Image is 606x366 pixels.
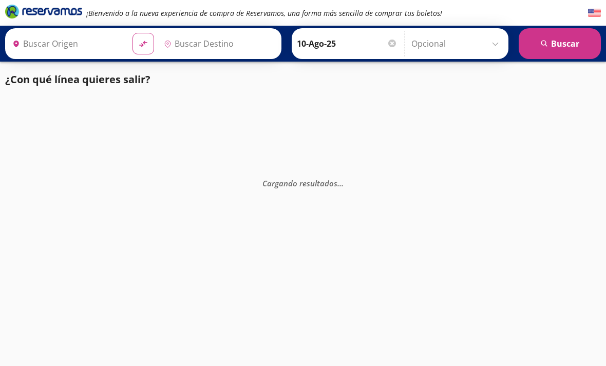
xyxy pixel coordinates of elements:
span: . [339,178,342,188]
a: Brand Logo [5,4,82,22]
button: English [588,7,601,20]
input: Buscar Origen [8,31,124,56]
input: Elegir Fecha [297,31,397,56]
span: . [337,178,339,188]
em: Cargando resultados [262,178,344,188]
p: ¿Con qué línea quieres salir? [5,72,150,87]
span: . [342,178,344,188]
input: Buscar Destino [160,31,276,56]
i: Brand Logo [5,4,82,19]
em: ¡Bienvenido a la nueva experiencia de compra de Reservamos, una forma más sencilla de comprar tus... [86,8,442,18]
input: Opcional [411,31,503,56]
button: Buscar [519,28,601,59]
